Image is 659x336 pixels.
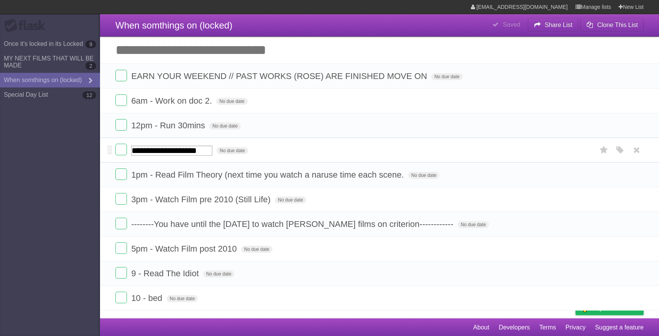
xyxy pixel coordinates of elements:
span: 1pm - Read Film Theory (next time you watch a naruse time each scene. [131,170,406,180]
div: Flask [4,19,50,33]
span: No due date [217,147,248,154]
span: Buy me a coffee [592,301,640,315]
label: Done [115,168,127,180]
a: Developers [499,320,530,335]
label: Done [115,119,127,131]
a: Terms [539,320,556,335]
label: Done [115,94,127,106]
span: 3pm - Watch Film pre 2010 (Still Life) [131,195,272,204]
label: Done [115,292,127,303]
a: About [473,320,489,335]
span: 9 - Read The Idiot [131,269,201,278]
span: No due date [431,73,462,80]
span: No due date [203,270,234,277]
b: Saved [503,21,520,28]
a: Suggest a feature [595,320,644,335]
span: --------You have until the [DATE] to watch [PERSON_NAME] films on criterion------------ [131,219,455,229]
span: No due date [458,221,489,228]
b: 12 [82,91,96,99]
label: Done [115,70,127,81]
label: Star task [597,144,611,156]
span: EARN YOUR WEEKEND // PAST WORKS (ROSE) ARE FINISHED MOVE ON [131,71,429,81]
b: 2 [85,62,96,70]
span: No due date [241,246,272,253]
label: Done [115,267,127,279]
label: Done [115,144,127,155]
button: Share List [528,18,579,32]
b: Clone This List [597,22,638,28]
label: Done [115,242,127,254]
span: 6am - Work on doc 2. [131,96,214,106]
span: When somthings on (locked) [115,20,232,30]
a: Privacy [566,320,586,335]
button: Clone This List [580,18,644,32]
span: 12pm - Run 30mins [131,121,207,130]
span: No due date [209,123,240,129]
span: 10 - bed [131,293,164,303]
span: No due date [275,197,306,203]
span: 5pm - Watch Film post 2010 [131,244,239,254]
b: Share List [545,22,572,28]
label: Done [115,193,127,205]
b: 9 [85,40,96,48]
label: Done [115,218,127,229]
span: No due date [408,172,439,179]
span: No due date [216,98,247,105]
span: No due date [167,295,198,302]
